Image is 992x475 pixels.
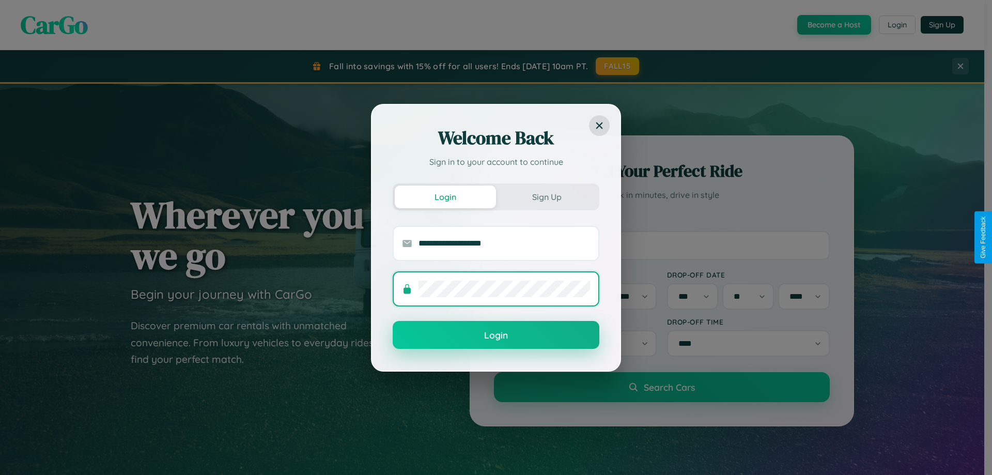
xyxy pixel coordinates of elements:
button: Login [395,186,496,208]
button: Sign Up [496,186,597,208]
div: Give Feedback [980,217,987,258]
p: Sign in to your account to continue [393,156,599,168]
h2: Welcome Back [393,126,599,150]
button: Login [393,321,599,349]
